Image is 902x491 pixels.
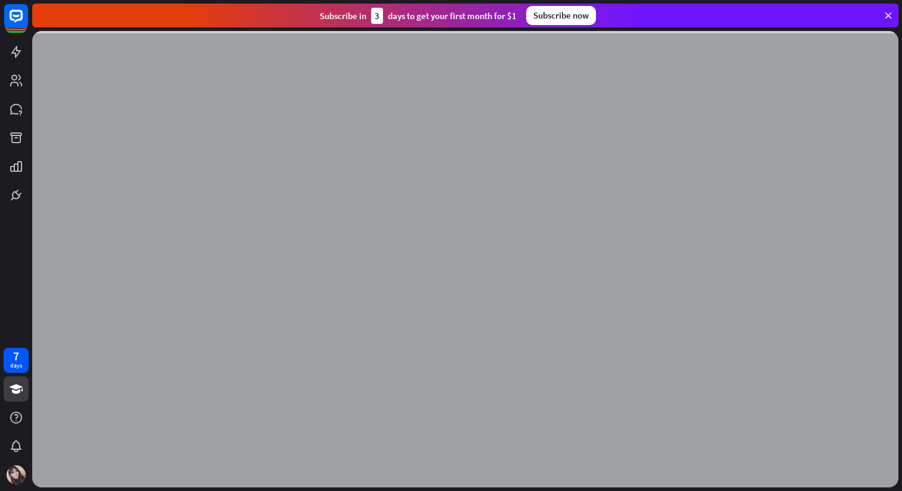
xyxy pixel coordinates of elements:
[13,351,19,362] div: 7
[320,8,517,24] div: Subscribe in days to get your first month for $1
[526,6,596,25] div: Subscribe now
[371,8,383,24] div: 3
[4,348,29,373] a: 7 days
[10,362,22,370] div: days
